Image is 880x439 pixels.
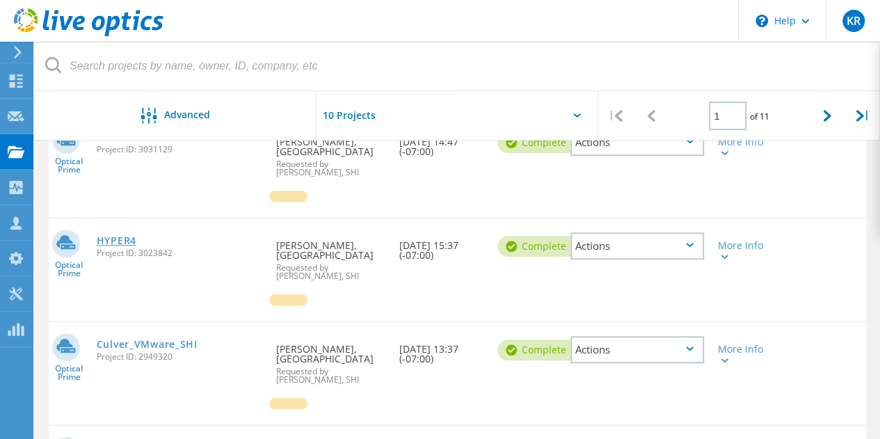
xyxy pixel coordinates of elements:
div: [PERSON_NAME], [GEOGRAPHIC_DATA] [269,322,392,398]
div: More Info [718,137,769,157]
a: Live Optics Dashboard [14,29,163,39]
a: HYPER4 [97,236,136,246]
div: | [845,91,880,141]
span: Optical Prime [49,261,90,278]
div: Complete [497,236,580,257]
a: nsd-server [97,132,152,142]
span: Optical Prime [49,157,90,174]
span: Project ID: 3031129 [97,145,263,154]
span: Project ID: 2949320 [97,353,263,361]
span: Project ID: 3023842 [97,249,263,257]
div: [DATE] 15:37 (-07:00) [392,218,490,274]
div: [PERSON_NAME], [GEOGRAPHIC_DATA] [269,218,392,294]
span: Requested by [PERSON_NAME], SHI [276,160,385,177]
div: Actions [570,232,704,260]
span: Requested by [PERSON_NAME], SHI [276,367,385,384]
div: More Info [718,241,769,260]
span: Optical Prime [49,365,90,381]
span: Requested by [PERSON_NAME], SHI [276,264,385,280]
svg: \n [755,15,768,27]
span: Advanced [164,110,210,120]
span: KR [846,15,860,26]
div: Actions [570,336,704,363]
div: [PERSON_NAME], [GEOGRAPHIC_DATA] [269,115,392,191]
div: More Info [718,344,769,364]
div: [DATE] 13:37 (-07:00) [392,322,490,378]
div: Actions [570,129,704,156]
a: Culver_VMware_SHI [97,340,198,349]
div: Complete [497,340,580,360]
span: of 11 [750,111,769,122]
div: | [598,91,634,141]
